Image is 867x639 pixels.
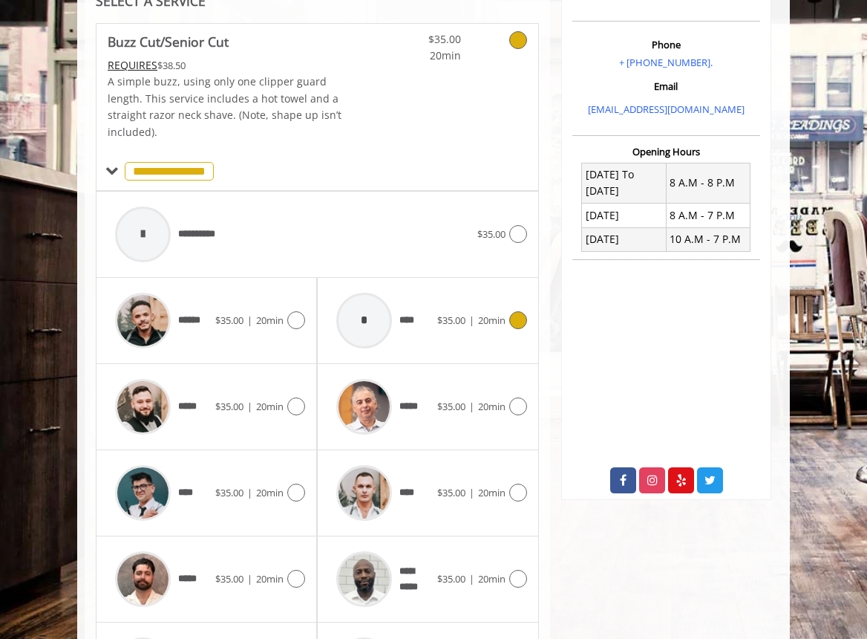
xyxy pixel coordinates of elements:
span: | [469,572,474,586]
span: | [247,314,252,327]
h3: Email [576,81,756,91]
span: | [469,400,474,413]
span: 20min [478,314,506,327]
span: $35.00 [215,400,243,413]
span: 20min [478,572,506,586]
span: $35.00 [215,314,243,327]
span: | [247,572,252,586]
span: 20min [256,400,284,413]
span: This service needs some Advance to be paid before we block your appointment [108,58,157,72]
a: [EMAIL_ADDRESS][DOMAIN_NAME] [588,103,745,116]
td: [DATE] [582,204,666,227]
span: $35.00 [390,31,460,48]
p: A simple buzz, using only one clipper guard length. This service includes a hot towel and a strai... [108,74,354,140]
span: $35.00 [477,227,506,241]
span: | [469,486,474,499]
span: | [469,314,474,327]
span: $35.00 [437,486,465,499]
span: $35.00 [215,486,243,499]
td: 10 A.M - 7 P.M [666,227,750,251]
a: + [PHONE_NUMBER]. [619,56,713,69]
h3: Phone [576,39,756,50]
span: 20min [256,486,284,499]
div: $38.50 [108,57,354,74]
span: 20min [478,400,506,413]
span: 20min [256,572,284,586]
span: 20min [256,314,284,327]
b: Buzz Cut/Senior Cut [108,31,229,52]
td: 8 A.M - 8 P.M [666,163,750,204]
span: 20min [478,486,506,499]
td: 8 A.M - 7 P.M [666,204,750,227]
span: $35.00 [215,572,243,586]
h3: Opening Hours [572,146,760,157]
td: [DATE] [582,227,666,251]
td: [DATE] To [DATE] [582,163,666,204]
span: $35.00 [437,400,465,413]
span: | [247,400,252,413]
span: | [247,486,252,499]
span: $35.00 [437,572,465,586]
span: $35.00 [437,314,465,327]
span: 20min [390,48,460,64]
